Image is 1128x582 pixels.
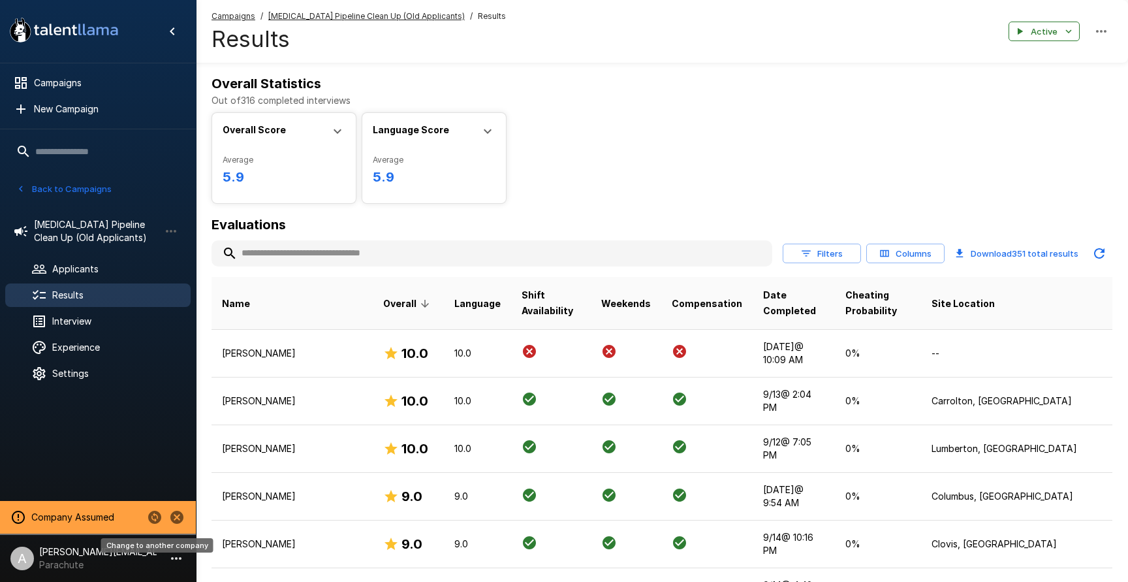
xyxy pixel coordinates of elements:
[753,377,835,425] td: 9/13 @ 2:04 PM
[373,124,449,135] b: Language Score
[401,343,428,364] h6: 10.0
[401,534,422,555] h6: 9.0
[454,395,501,408] p: 10.0
[373,154,495,167] span: Average
[223,124,286,135] b: Overall Score
[211,11,255,21] u: Campaigns
[672,439,687,455] svg: Criteria Met
[211,217,286,233] b: Evaluations
[672,391,687,407] svg: Criteria Met
[845,287,910,319] span: Cheating Probability
[753,521,835,568] td: 9/14 @ 10:16 PM
[401,486,422,507] h6: 9.0
[866,244,945,264] button: Columns
[753,473,835,521] td: [DATE] @ 9:54 AM
[383,296,433,312] span: Overall
[522,287,580,319] span: Shift Availability
[950,240,1084,267] button: Download351 total results
[845,395,910,408] p: 0 %
[753,329,835,377] td: [DATE] @ 10:09 AM
[522,439,537,455] svg: Criteria Met
[932,442,1102,455] p: Lumberton, [GEOGRAPHIC_DATA]
[932,538,1102,551] p: Clovis, [GEOGRAPHIC_DATA]
[260,10,263,23] span: /
[470,10,473,23] span: /
[601,439,617,455] svg: Criteria Met
[932,296,995,312] span: Site Location
[753,425,835,472] td: 9/12 @ 7:05 PM
[601,487,617,503] svg: Criteria Met
[522,487,537,503] svg: Criteria Met
[101,538,213,553] div: Change to another company
[268,11,465,21] u: [MEDICAL_DATA] Pipeline Clean Up (Old Applicants)
[222,347,362,360] p: [PERSON_NAME]
[522,391,537,407] svg: Criteria Met
[672,487,687,503] svg: Criteria Met
[672,296,742,312] span: Compensation
[222,538,362,551] p: [PERSON_NAME]
[222,490,362,503] p: [PERSON_NAME]
[211,76,321,91] b: Overall Statistics
[932,490,1102,503] p: Columbus, [GEOGRAPHIC_DATA]
[223,167,345,187] h6: 5.9
[845,442,910,455] p: 0 %
[672,535,687,551] svg: Criteria Met
[601,296,651,312] span: Weekends
[672,344,687,359] svg: Criteria not Met
[522,535,537,551] svg: Criteria Met
[845,490,910,503] p: 0 %
[373,167,495,187] h6: 5.9
[478,10,506,23] span: Results
[601,391,617,407] svg: Criteria Met
[401,391,428,412] h6: 10.0
[601,344,617,359] svg: Criteria not Met
[763,287,824,319] span: Date Completed
[601,535,617,551] svg: Criteria Met
[222,442,362,455] p: [PERSON_NAME]
[845,347,910,360] p: 0 %
[783,244,861,264] button: Filters
[932,347,1102,360] p: --
[401,438,428,459] h6: 10.0
[454,538,501,551] p: 9.0
[454,442,501,455] p: 10.0
[454,296,501,312] span: Language
[522,344,537,359] svg: Criteria not Met
[454,347,501,360] p: 10.0
[932,395,1102,408] p: Carrolton, [GEOGRAPHIC_DATA]
[1086,240,1112,267] button: Updated Today - 11:24 AM
[223,154,345,167] span: Average
[845,538,910,551] p: 0 %
[454,490,501,503] p: 9.0
[222,395,362,408] p: [PERSON_NAME]
[211,25,506,53] h4: Results
[222,296,250,312] span: Name
[1009,22,1080,42] button: Active
[211,94,1112,107] p: Out of 316 completed interviews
